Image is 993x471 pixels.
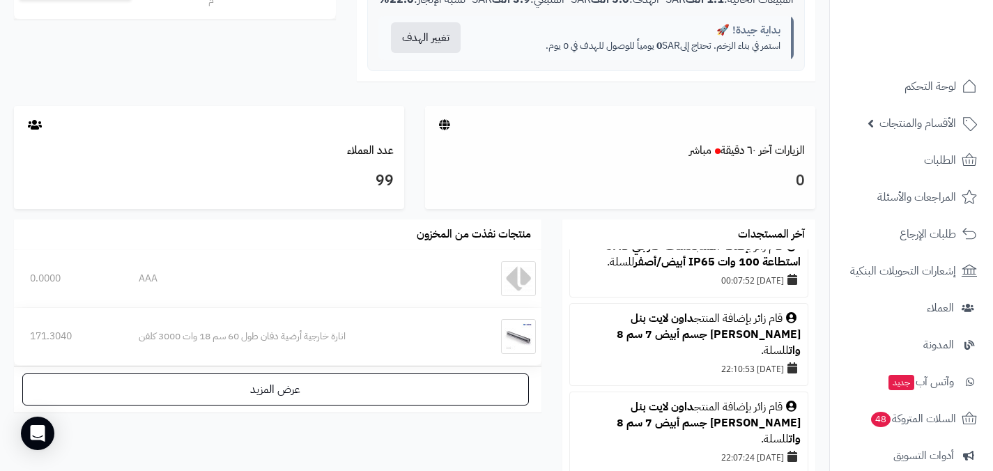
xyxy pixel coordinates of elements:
[656,38,662,53] strong: 0
[888,375,914,390] span: جديد
[838,144,985,177] a: الطلبات
[606,238,801,271] a: كشاف خارجي SMD استطاعة 100 وات IP65 أبيض/أصفر
[689,142,711,159] small: مباشر
[838,402,985,435] a: السلات المتروكة48
[501,261,536,296] img: AAA
[838,328,985,362] a: المدونة
[484,39,780,53] p: استمر في بناء الزخم. تحتاج إلى SAR يومياً للوصول للهدف في 0 يوم.
[30,272,107,286] div: 0.0000
[391,22,461,53] button: تغيير الهدف
[30,330,107,343] div: 171.3040
[905,77,956,96] span: لوحة التحكم
[501,319,536,354] img: انارة خارجية أرضية دفان طول 60 سم 18 وات 3000 كلفن
[21,417,54,450] div: Open Intercom Messenger
[879,114,956,133] span: الأقسام والمنتجات
[689,142,805,159] a: الزيارات آخر ٦٠ دقيقةمباشر
[738,229,805,241] h3: آخر المستجدات
[838,180,985,214] a: المراجعات والأسئلة
[850,261,956,281] span: إشعارات التحويلات البنكية
[838,254,985,288] a: إشعارات التحويلات البنكية
[617,310,801,359] a: داون لايت بنل [PERSON_NAME] جسم أبيض 7 سم 8 وات
[24,169,394,193] h3: 99
[871,412,891,427] span: 48
[577,270,801,290] div: [DATE] 00:07:52
[347,142,394,159] a: عدد العملاء
[870,409,956,428] span: السلات المتروكة
[577,311,801,359] div: قام زائر بإضافة المنتج للسلة.
[436,169,805,193] h3: 0
[887,372,954,392] span: وآتس آب
[577,359,801,378] div: [DATE] 22:10:53
[577,447,801,467] div: [DATE] 22:07:24
[838,217,985,251] a: طلبات الإرجاع
[893,446,954,465] span: أدوات التسويق
[577,399,801,447] div: قام زائر بإضافة المنتج للسلة.
[924,150,956,170] span: الطلبات
[838,70,985,103] a: لوحة التحكم
[927,298,954,318] span: العملاء
[139,272,458,286] div: AAA
[900,224,956,244] span: طلبات الإرجاع
[139,330,458,343] div: انارة خارجية أرضية دفان طول 60 سم 18 وات 3000 كلفن
[838,365,985,399] a: وآتس آبجديد
[923,335,954,355] span: المدونة
[417,229,531,241] h3: منتجات نفذت من المخزون
[484,23,780,38] div: بداية جيدة! 🚀
[577,239,801,271] div: قام زائر بإضافة المنتج للسلة.
[877,187,956,207] span: المراجعات والأسئلة
[22,373,529,406] a: عرض المزيد
[838,291,985,325] a: العملاء
[617,399,801,447] a: داون لايت بنل [PERSON_NAME] جسم أبيض 7 سم 8 وات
